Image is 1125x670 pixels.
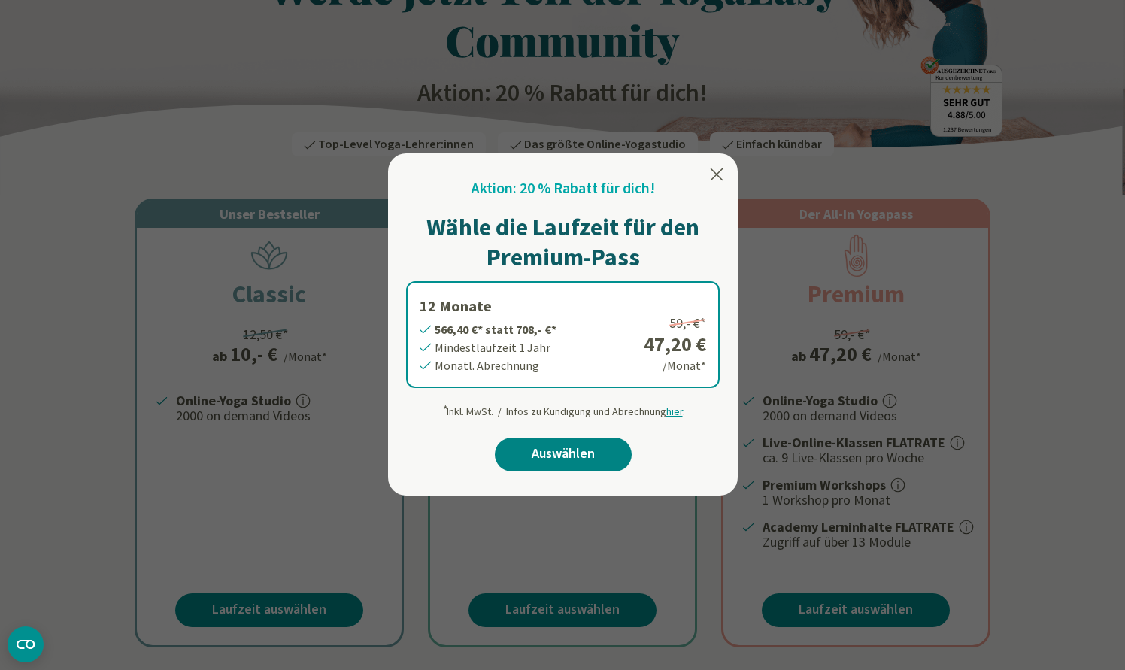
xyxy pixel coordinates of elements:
a: Auswählen [495,438,632,471]
h1: Wähle die Laufzeit für den Premium-Pass [406,212,720,272]
div: Inkl. MwSt. / Infos zu Kündigung und Abrechnung . [441,397,685,420]
h2: Aktion: 20 % Rabatt für dich! [472,177,655,200]
button: CMP-Widget öffnen [8,626,44,662]
span: hier [666,405,683,418]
